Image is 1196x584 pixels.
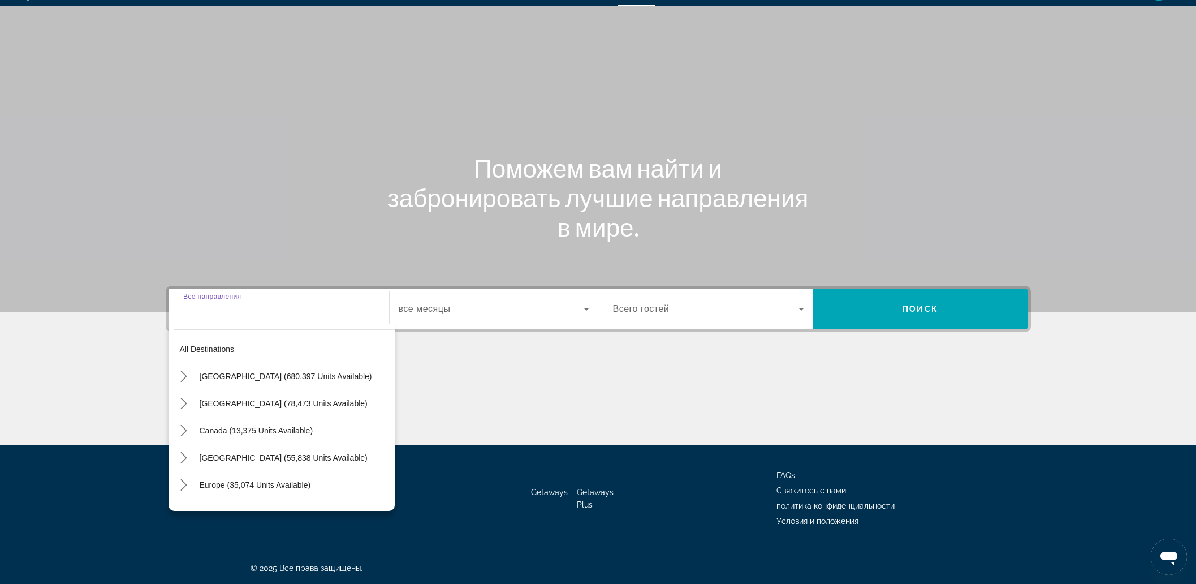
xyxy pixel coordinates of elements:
[174,421,194,441] button: Toggle Canada (13,375 units available) submenu
[1151,539,1187,575] iframe: Кнопка запуска окна обмена сообщениями
[183,293,241,300] span: Все направления
[194,475,395,495] button: Select destination: Europe (35,074 units available)
[776,471,795,480] a: FAQs
[174,394,194,414] button: Toggle Mexico (78,473 units available) submenu
[194,366,395,387] button: Select destination: United States (680,397 units available)
[174,503,194,522] button: Toggle Australia (3,129 units available) submenu
[399,304,451,314] span: все месяцы
[200,480,311,489] span: Europe (35,074 units available)
[776,486,846,495] a: Свяжитесь с нами
[174,448,194,468] button: Toggle Caribbean & Atlantic Islands (55,838 units available) submenu
[180,345,235,354] span: All destinations
[251,564,362,573] span: © 2025 Все права защищены.
[577,488,614,509] a: Getaways Plus
[169,324,395,511] div: Destination options
[194,420,395,441] button: Select destination: Canada (13,375 units available)
[174,339,395,359] button: Select destination: All destinations
[813,289,1028,329] button: Search
[386,153,810,242] h1: Поможем вам найти и забронировать лучшие направления в мире.
[613,304,670,314] span: Всего гостей
[194,502,395,522] button: Select destination: Australia (3,129 units available)
[200,399,368,408] span: [GEOGRAPHIC_DATA] (78,473 units available)
[200,372,372,381] span: [GEOGRAPHIC_DATA] (680,397 units available)
[174,475,194,495] button: Toggle Europe (35,074 units available) submenu
[194,393,395,414] button: Select destination: Mexico (78,473 units available)
[183,303,374,316] input: Select destination
[776,501,895,510] a: политика конфиденциальности
[903,304,938,314] span: Поиск
[200,453,368,462] span: [GEOGRAPHIC_DATA] (55,838 units available)
[776,517,858,526] a: Условия и положения
[200,426,313,435] span: Canada (13,375 units available)
[531,488,568,497] a: Getaways
[194,448,395,468] button: Select destination: Caribbean & Atlantic Islands (55,838 units available)
[174,367,194,387] button: Toggle United States (680,397 units available) submenu
[169,289,1028,329] div: Search widget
